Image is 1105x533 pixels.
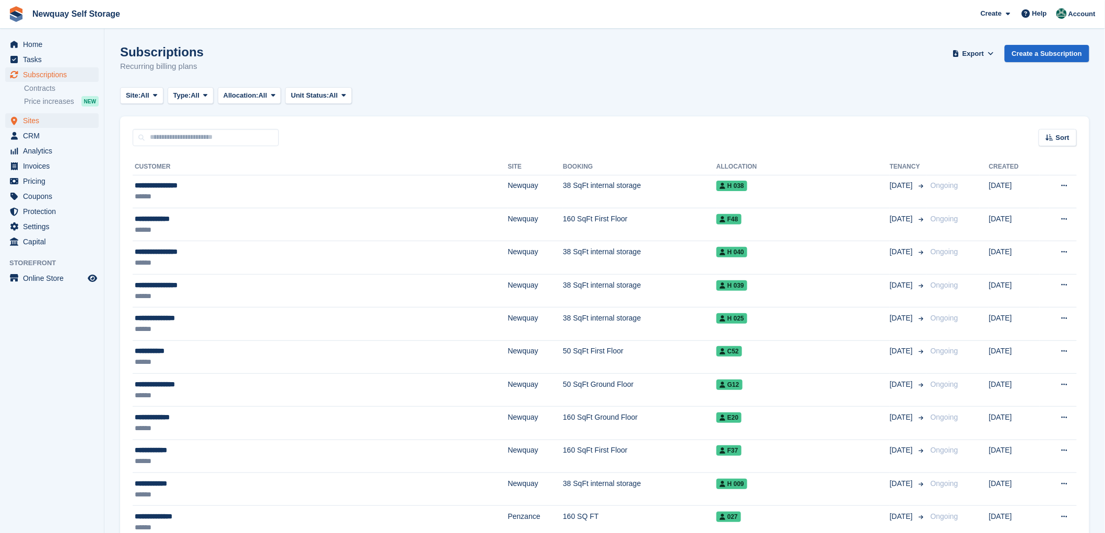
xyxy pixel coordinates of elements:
span: Create [981,8,1002,19]
a: menu [5,234,99,249]
span: Account [1068,9,1096,19]
span: All [140,90,149,101]
a: Preview store [86,272,99,285]
span: [DATE] [890,246,915,257]
th: Tenancy [890,159,926,175]
a: menu [5,219,99,234]
a: menu [5,52,99,67]
span: Analytics [23,144,86,158]
span: All [258,90,267,101]
td: [DATE] [989,373,1040,406]
span: Ongoing [931,314,958,322]
a: Price increases NEW [24,96,99,107]
a: menu [5,271,99,286]
a: menu [5,174,99,188]
a: Create a Subscription [1005,45,1089,62]
div: NEW [81,96,99,106]
a: menu [5,159,99,173]
td: 50 SqFt Ground Floor [563,373,716,406]
td: Newquay [508,175,563,208]
span: [DATE] [890,346,915,357]
span: [DATE] [890,379,915,390]
span: Ongoing [931,281,958,289]
th: Created [989,159,1040,175]
td: [DATE] [989,440,1040,472]
span: Ongoing [931,479,958,488]
span: H 025 [716,313,747,324]
span: Sites [23,113,86,128]
span: [DATE] [890,280,915,291]
td: Newquay [508,407,563,440]
td: [DATE] [989,340,1040,373]
span: Site: [126,90,140,101]
h1: Subscriptions [120,45,204,59]
td: 160 SqFt First Floor [563,208,716,241]
span: [DATE] [890,478,915,489]
span: Ongoing [931,181,958,189]
span: Ongoing [931,413,958,421]
span: [DATE] [890,445,915,456]
a: menu [5,189,99,204]
span: Type: [173,90,191,101]
span: [DATE] [890,412,915,423]
td: 38 SqFt internal storage [563,241,716,274]
span: Protection [23,204,86,219]
span: G12 [716,380,743,390]
span: Ongoing [931,446,958,454]
span: Pricing [23,174,86,188]
span: Price increases [24,97,74,106]
td: [DATE] [989,307,1040,340]
td: [DATE] [989,241,1040,274]
td: Newquay [508,274,563,307]
td: Newquay [508,208,563,241]
td: 38 SqFt internal storage [563,274,716,307]
p: Recurring billing plans [120,61,204,73]
span: [DATE] [890,511,915,522]
span: Export [962,49,984,59]
button: Type: All [168,87,214,104]
a: Newquay Self Storage [28,5,124,22]
a: menu [5,67,99,82]
td: [DATE] [989,175,1040,208]
span: Tasks [23,52,86,67]
td: 50 SqFt First Floor [563,340,716,373]
span: Home [23,37,86,52]
a: menu [5,37,99,52]
th: Site [508,159,563,175]
button: Export [950,45,996,62]
span: Unit Status: [291,90,329,101]
td: Newquay [508,340,563,373]
span: Ongoing [931,380,958,388]
span: Ongoing [931,347,958,355]
td: Newquay [508,473,563,506]
span: Settings [23,219,86,234]
a: menu [5,204,99,219]
span: All [329,90,338,101]
span: Online Store [23,271,86,286]
a: menu [5,128,99,143]
span: Ongoing [931,215,958,223]
span: Capital [23,234,86,249]
button: Allocation: All [218,87,281,104]
img: stora-icon-8386f47178a22dfd0bd8f6a31ec36ba5ce8667c1dd55bd0f319d3a0aa187defe.svg [8,6,24,22]
img: JON [1056,8,1067,19]
td: Newquay [508,307,563,340]
span: Allocation: [224,90,258,101]
span: C52 [716,346,742,357]
span: [DATE] [890,313,915,324]
a: Contracts [24,84,99,93]
td: [DATE] [989,407,1040,440]
td: 38 SqFt internal storage [563,473,716,506]
td: 160 SqFt Ground Floor [563,407,716,440]
span: [DATE] [890,214,915,224]
td: [DATE] [989,473,1040,506]
span: Coupons [23,189,86,204]
td: Newquay [508,440,563,472]
span: Subscriptions [23,67,86,82]
span: [DATE] [890,180,915,191]
button: Site: All [120,87,163,104]
span: E20 [716,412,742,423]
th: Booking [563,159,716,175]
span: Sort [1056,133,1069,143]
td: 38 SqFt internal storage [563,175,716,208]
